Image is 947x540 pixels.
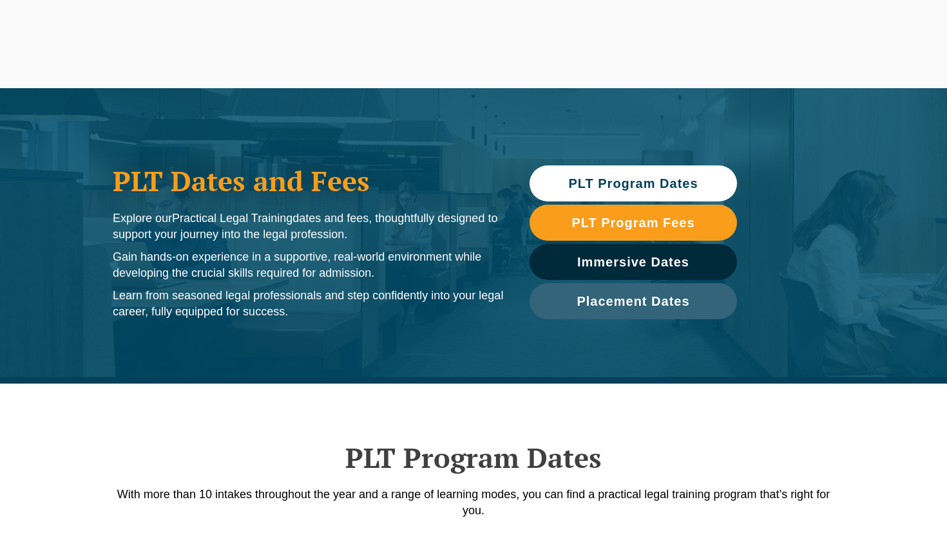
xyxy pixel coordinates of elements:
span: PLT Program Dates [568,177,698,190]
span: PLT Program Fees [571,216,694,229]
h1: PLT Dates and Fees [113,165,504,197]
p: Explore our dates and fees, thoughtfully designed to support your journey into the legal profession. [113,210,504,243]
span: Practical Legal Training [172,212,292,225]
span: Immersive Dates [577,256,689,268]
a: Immersive Dates [530,244,737,280]
p: Learn from seasoned legal professionals and step confidently into your legal career, fully equipp... [113,288,504,320]
p: With more than 10 intakes throughout the year and a range of learning modes, you can find a pract... [106,487,841,519]
h2: PLT Program Dates [106,442,841,474]
a: Placement Dates [530,283,737,319]
p: Gain hands-on experience in a supportive, real-world environment while developing the crucial ski... [113,249,504,281]
a: PLT Program Dates [530,165,737,201]
a: PLT Program Fees [530,205,737,241]
span: Placement Dates [577,295,689,308]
